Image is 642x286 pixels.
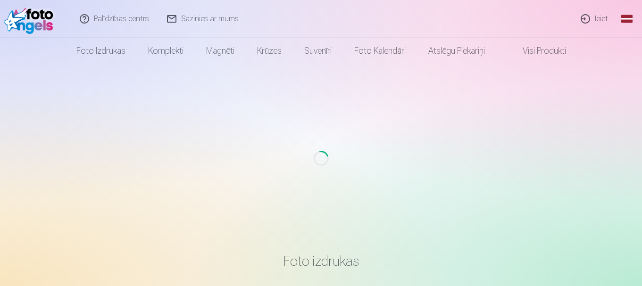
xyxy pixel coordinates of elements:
a: Foto izdrukas [65,38,137,64]
a: Krūzes [246,38,293,64]
a: Visi produkti [496,38,577,64]
a: Magnēti [195,38,246,64]
a: Suvenīri [293,38,343,64]
a: Atslēgu piekariņi [417,38,496,64]
img: /fa1 [4,4,58,34]
a: Foto kalendāri [343,38,417,64]
h3: Foto izdrukas [46,253,597,270]
a: Komplekti [137,38,195,64]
